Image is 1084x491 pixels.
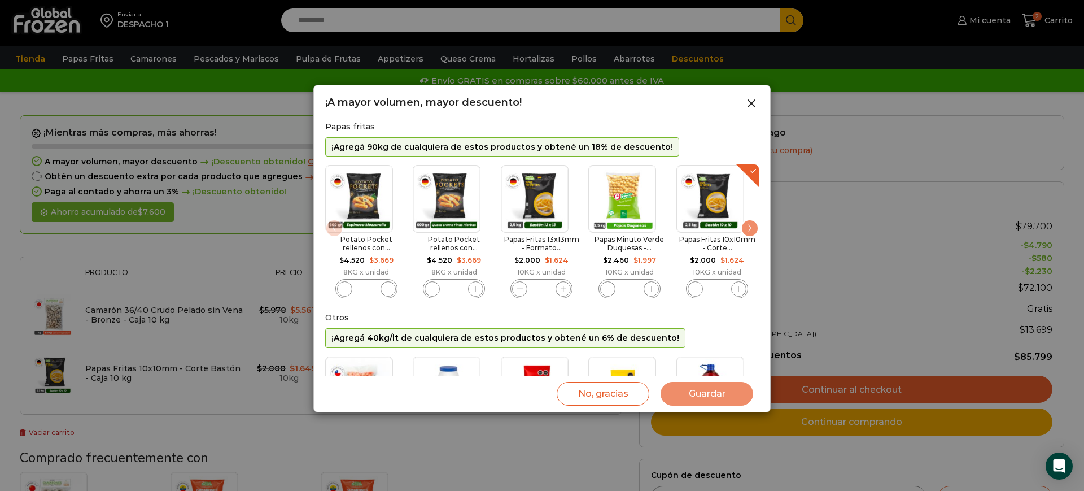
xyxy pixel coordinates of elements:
[413,236,495,252] h2: Potato Pocket rellenos con...
[446,281,462,297] input: Product quantity
[588,268,670,276] div: 10KG x unidad
[534,281,549,297] input: Product quantity
[427,256,431,264] span: $
[331,333,679,343] p: ¡Agregá 40kg/lt de cualquiera de estos productos y obtené un 6% de descuento!
[557,382,649,406] button: No, gracias
[501,236,583,252] h2: Papas Fritas 13x13mm - Formato...
[514,256,540,264] bdi: 2.000
[676,236,758,252] h2: Papas Fritas 10x10mm - Corte...
[690,256,716,264] bdi: 2.000
[427,256,452,264] bdi: 4.520
[325,268,407,276] div: 8KG x unidad
[413,162,495,301] div: 2 / 11
[588,236,670,252] h2: Papas Minuto Verde Duquesas -...
[633,256,638,264] span: $
[369,256,374,264] span: $
[369,256,394,264] bdi: 3.669
[339,256,365,264] bdi: 4.520
[325,122,759,132] h2: Papas fritas
[457,256,481,264] bdi: 3.669
[588,162,670,301] div: 4 / 11
[339,256,344,264] span: $
[720,256,744,264] bdi: 1.624
[325,236,407,252] h2: Potato Pocket rellenos con...
[661,382,753,406] button: Guardar
[514,256,519,264] span: $
[741,219,759,237] div: Next slide
[1046,453,1073,480] div: Open Intercom Messenger
[325,313,759,323] h2: Otros
[603,256,607,264] span: $
[633,256,656,264] bdi: 1.997
[325,97,522,109] h2: ¡A mayor volumen, mayor descuento!
[545,256,549,264] span: $
[501,268,583,276] div: 10KG x unidad
[622,281,637,297] input: Product quantity
[501,162,583,301] div: 3 / 11
[676,162,758,301] div: 5 / 11
[359,281,374,297] input: Product quantity
[720,256,725,264] span: $
[603,256,629,264] bdi: 2.460
[545,256,569,264] bdi: 1.624
[457,256,461,264] span: $
[413,268,495,276] div: 8KG x unidad
[690,256,694,264] span: $
[676,268,758,276] div: 10KG x unidad
[709,281,725,297] input: Product quantity
[325,162,407,301] div: 1 / 11
[331,142,673,152] p: ¡Agregá 90kg de cualquiera de estos productos y obtené un 18% de descuento!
